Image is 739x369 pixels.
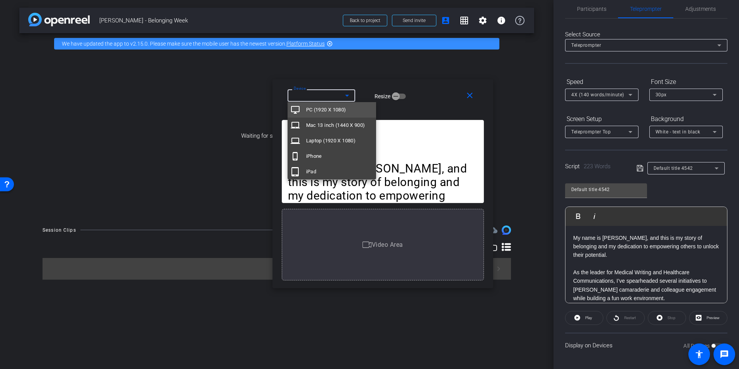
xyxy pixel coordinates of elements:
[306,105,346,114] span: PC (1920 X 1080)
[291,167,300,176] mat-icon: tablet_mac
[306,136,356,145] span: Laptop (1920 X 1080)
[306,152,322,161] span: iPhone
[306,167,317,176] span: iPad
[291,136,300,145] mat-icon: laptop
[291,105,300,114] mat-icon: desktop_windows
[306,121,365,130] span: Mac 13 inch (1440 X 900)
[291,152,300,161] mat-icon: phone_iphone
[291,121,300,130] mat-icon: laptop_mac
